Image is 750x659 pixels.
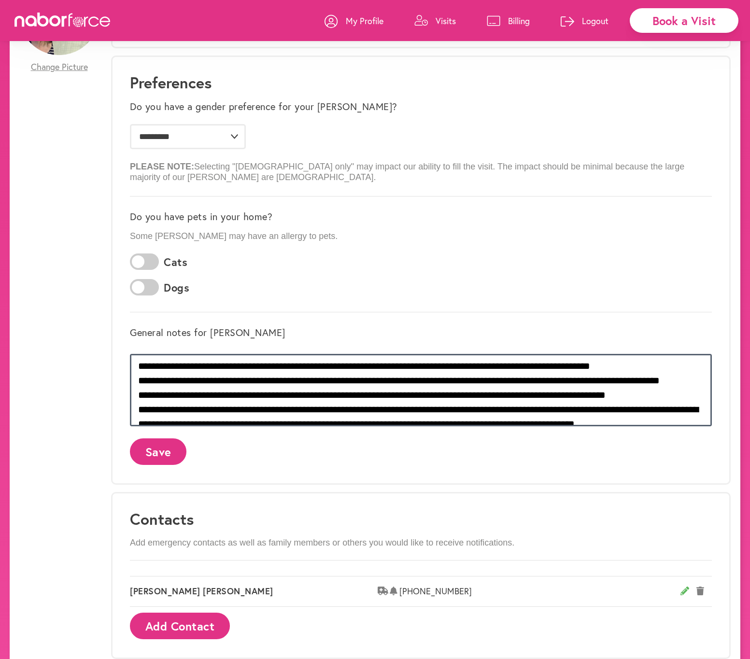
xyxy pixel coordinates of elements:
[130,613,230,639] button: Add Contact
[436,15,456,27] p: Visits
[130,154,712,182] p: Selecting "[DEMOGRAPHIC_DATA] only" may impact our ability to fill the visit. The impact should b...
[130,538,712,548] p: Add emergency contacts as well as family members or others you would like to receive notifications.
[130,586,378,597] span: [PERSON_NAME] [PERSON_NAME]
[130,231,712,242] p: Some [PERSON_NAME] may have an allergy to pets.
[325,6,383,35] a: My Profile
[164,256,187,268] label: Cats
[414,6,456,35] a: Visits
[130,211,272,223] label: Do you have pets in your home?
[164,281,189,294] label: Dogs
[130,510,712,528] h3: Contacts
[508,15,530,27] p: Billing
[582,15,608,27] p: Logout
[130,101,397,112] label: Do you have a gender preference for your [PERSON_NAME]?
[130,162,194,171] b: PLEASE NOTE:
[561,6,608,35] a: Logout
[130,327,285,338] label: General notes for [PERSON_NAME]
[346,15,383,27] p: My Profile
[130,438,186,465] button: Save
[399,586,681,597] span: [PHONE_NUMBER]
[630,8,738,33] div: Book a Visit
[130,73,712,92] h1: Preferences
[31,62,88,72] span: Change Picture
[487,6,530,35] a: Billing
